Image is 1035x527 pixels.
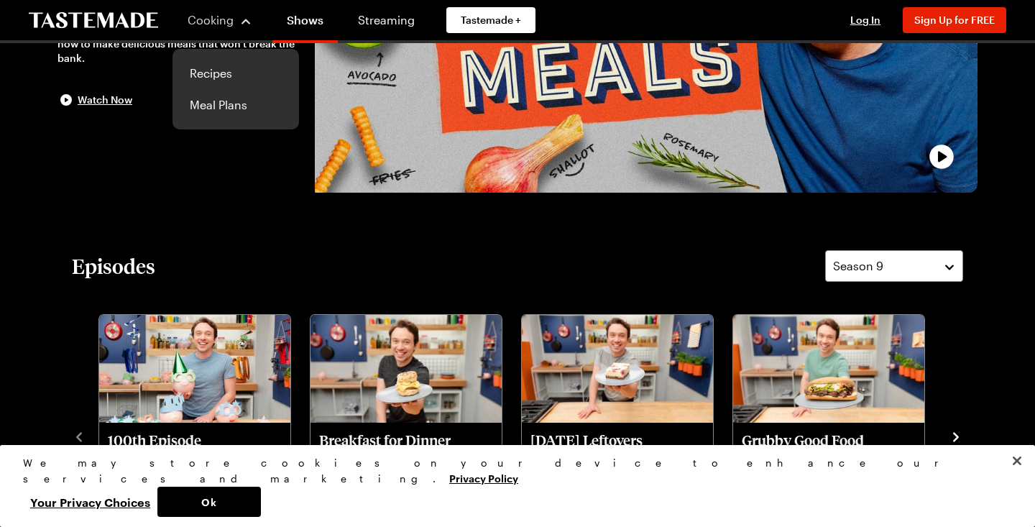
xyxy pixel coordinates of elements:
p: 100th Episode [108,431,282,466]
img: 100th Episode [99,315,290,423]
button: Close [1001,445,1033,477]
button: navigate to previous item [72,427,86,444]
a: Recipes [181,58,290,89]
span: Season 9 [833,257,883,275]
button: Log In [837,13,894,27]
a: Shows [272,3,338,43]
h2: Episodes [72,253,155,279]
a: More information about your privacy, opens in a new tab [449,471,518,485]
button: Ok [157,487,261,517]
div: Privacy [23,455,1000,517]
div: We may store cookies on your device to enhance our services and marketing. [23,455,1000,487]
button: Your Privacy Choices [23,487,157,517]
button: Cooking [187,3,252,37]
button: Sign Up for FREE [903,7,1006,33]
span: Tastemade + [461,13,521,27]
img: Thanksgiving Leftovers [522,315,713,423]
img: Breakfast for Dinner [310,315,502,423]
a: To Tastemade Home Page [29,12,158,29]
button: navigate to next item [949,427,963,444]
span: Log In [850,14,880,26]
p: [DATE] Leftovers [530,431,704,466]
p: Grubby Good Food [742,431,916,466]
a: Tastemade + [446,7,535,33]
div: Cooking [172,49,299,129]
span: Cooking [188,13,234,27]
p: Breakfast for Dinner [319,431,493,466]
button: Season 9 [825,250,963,282]
span: Sign Up for FREE [914,14,995,26]
img: Grubby Good Food [733,315,924,423]
a: Meal Plans [181,89,290,121]
span: Watch Now [78,93,132,107]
